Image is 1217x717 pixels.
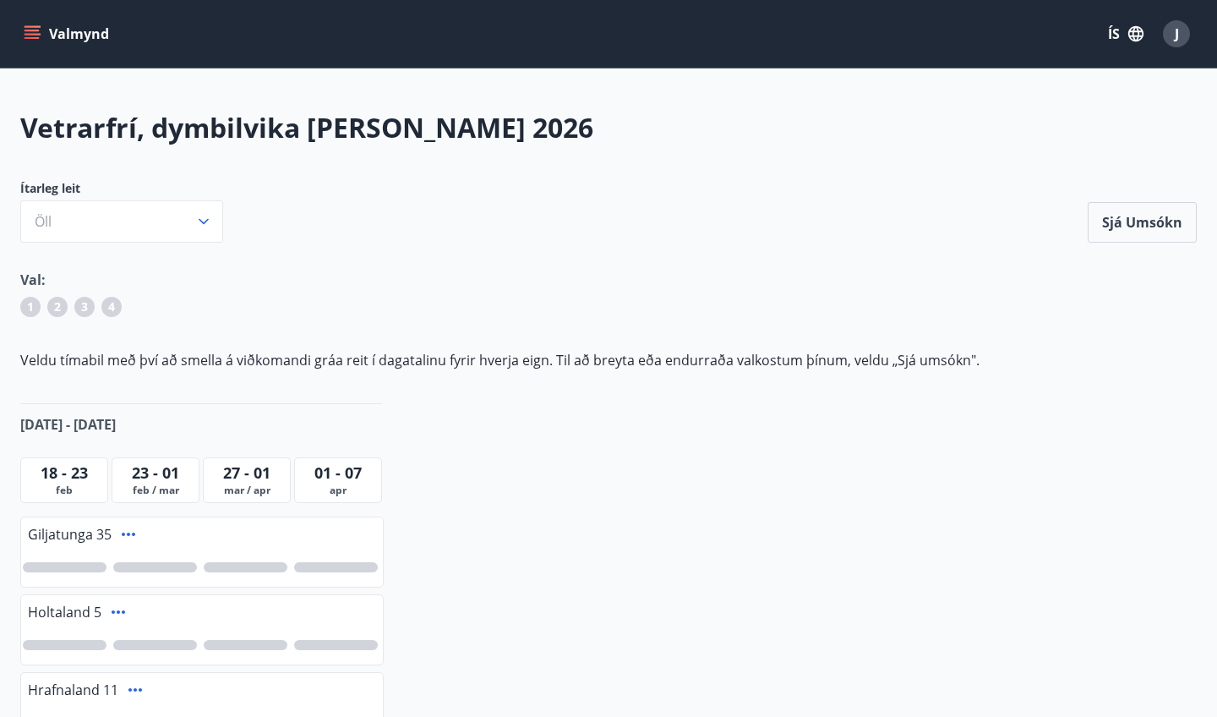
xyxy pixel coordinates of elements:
span: feb / mar [116,484,195,497]
span: 3 [81,298,88,315]
span: J [1175,25,1179,43]
span: 18 - 23 [41,462,88,483]
p: Veldu tímabil með því að smella á viðkomandi gráa reit í dagatalinu fyrir hverja eign. Til að bre... [20,351,1197,369]
span: Giljatunga 35 [28,525,112,544]
span: mar / apr [207,484,287,497]
span: Öll [35,212,52,231]
span: 27 - 01 [223,462,270,483]
span: 4 [108,298,115,315]
span: Val: [20,271,46,289]
button: menu [20,19,116,49]
span: [DATE] - [DATE] [20,415,116,434]
button: J [1156,14,1197,54]
span: 2 [54,298,61,315]
button: Öll [20,200,223,243]
span: feb [25,484,104,497]
h2: Vetrarfrí, dymbilvika [PERSON_NAME] 2026 [20,109,1197,146]
button: Sjá umsókn [1088,202,1197,243]
span: Hrafnaland 11 [28,681,118,699]
span: Ítarleg leit [20,180,223,197]
span: 01 - 07 [314,462,362,483]
span: apr [298,484,378,497]
span: 23 - 01 [132,462,179,483]
button: ÍS [1099,19,1153,49]
span: Holtaland 5 [28,603,101,621]
span: 1 [27,298,34,315]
